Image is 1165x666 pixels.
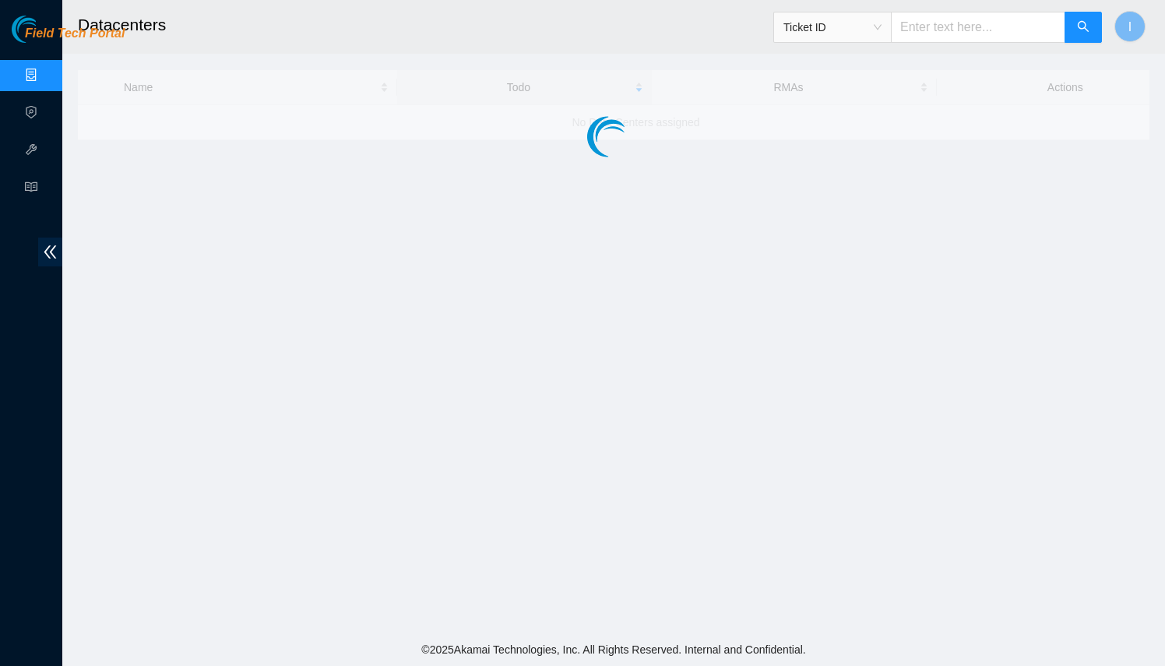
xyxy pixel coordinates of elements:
[1065,12,1102,43] button: search
[62,633,1165,666] footer: © 2025 Akamai Technologies, Inc. All Rights Reserved. Internal and Confidential.
[891,12,1065,43] input: Enter text here...
[1077,20,1089,35] span: search
[12,16,79,43] img: Akamai Technologies
[25,26,125,41] span: Field Tech Portal
[25,174,37,205] span: read
[12,28,125,48] a: Akamai TechnologiesField Tech Portal
[1114,11,1146,42] button: I
[1128,17,1132,37] span: I
[38,238,62,266] span: double-left
[783,16,882,39] span: Ticket ID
